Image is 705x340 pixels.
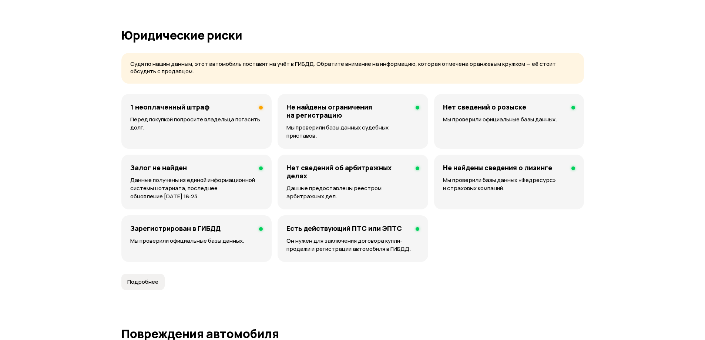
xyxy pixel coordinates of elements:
p: Он нужен для заключения договора купли-продажи и регистрации автомобиля в ГИБДД. [286,237,419,253]
p: Мы проверили базы данных судебных приставов. [286,124,419,140]
p: Мы проверили базы данных «Федресурс» и страховых компаний. [443,176,575,192]
h4: Не найдены ограничения на регистрацию [286,103,410,119]
h4: Не найдены сведения о лизинге [443,164,552,172]
h4: Залог не найден [130,164,187,172]
h4: 1 неоплаченный штраф [130,103,209,111]
h4: Нет сведений об арбитражных делах [286,164,410,180]
button: Подробнее [121,274,165,290]
p: Мы проверили официальные базы данных. [443,115,575,124]
p: Судя по нашим данным, этот автомобиль поставят на учёт в ГИБДД. Обратите внимание на информацию, ... [130,60,575,75]
p: Данные предоставлены реестром арбитражных дел. [286,184,419,201]
span: Подробнее [127,278,158,286]
h4: Нет сведений о розыске [443,103,526,111]
h1: Юридические риски [121,28,584,42]
h4: Зарегистрирован в ГИБДД [130,224,221,232]
p: Мы проверили официальные базы данных. [130,237,263,245]
h4: Есть действующий ПТС или ЭПТС [286,224,402,232]
p: Перед покупкой попросите владельца погасить долг. [130,115,263,132]
p: Данные получены из единой информационной системы нотариата, последнее обновление [DATE] 18:23. [130,176,263,201]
